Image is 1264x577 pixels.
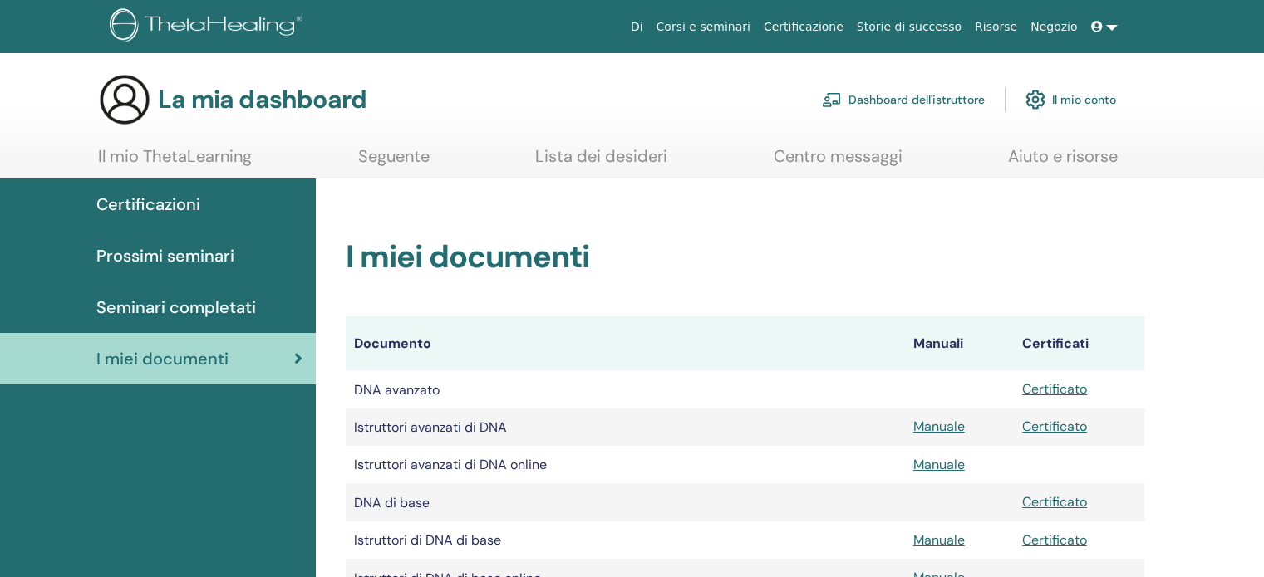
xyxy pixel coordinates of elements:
[1022,531,1087,549] a: Certificato
[354,381,440,399] font: DNA avanzato
[1022,418,1087,435] a: Certificato
[968,12,1024,42] a: Risorse
[354,531,501,549] font: Istruttori di DNA di base
[913,418,965,435] a: Manuale
[657,20,750,33] font: Corsi e seminari
[774,145,903,167] font: Centro messaggi
[1024,12,1084,42] a: Negozio
[1030,20,1077,33] font: Negozio
[631,20,643,33] font: Di
[1025,86,1045,114] img: cog.svg
[774,146,903,178] a: Centro messaggi
[535,145,667,167] font: Lista dei desideri
[358,146,430,178] a: Seguente
[764,20,843,33] font: Certificazione
[1008,145,1118,167] font: Aiuto e risorse
[346,236,589,277] font: I miei documenti
[1022,335,1089,352] font: Certificati
[158,83,366,115] font: La mia dashboard
[96,193,200,215] font: Certificazioni
[822,92,842,107] img: chalkboard-teacher.svg
[354,335,431,352] font: Documento
[1008,146,1118,178] a: Aiuto e risorse
[1022,493,1087,511] a: Certificato
[535,146,667,178] a: Lista dei desideri
[1025,81,1116,118] a: Il mio conto
[1052,93,1116,108] font: Il mio conto
[110,8,308,46] img: logo.png
[650,12,757,42] a: Corsi e seminari
[913,335,963,352] font: Manuali
[848,93,985,108] font: Dashboard dell'istruttore
[822,81,985,118] a: Dashboard dell'istruttore
[913,531,965,549] a: Manuale
[857,20,962,33] font: Storie di successo
[354,418,507,436] font: Istruttori avanzati di DNA
[96,296,256,318] font: Seminari completati
[354,456,547,473] font: Istruttori avanzati di DNA online
[975,20,1017,33] font: Risorse
[98,146,252,178] a: Il mio ThetaLearning
[98,145,252,167] font: Il mio ThetaLearning
[850,12,968,42] a: Storie di successo
[757,12,850,42] a: Certificazione
[96,348,229,369] font: I miei documenti
[913,456,965,473] a: Manuale
[624,12,650,42] a: Di
[96,245,234,266] font: Prossimi seminari
[354,494,430,511] font: DNA di base
[98,73,151,126] img: generic-user-icon.jpg
[358,145,430,167] font: Seguente
[1022,380,1087,398] a: Certificato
